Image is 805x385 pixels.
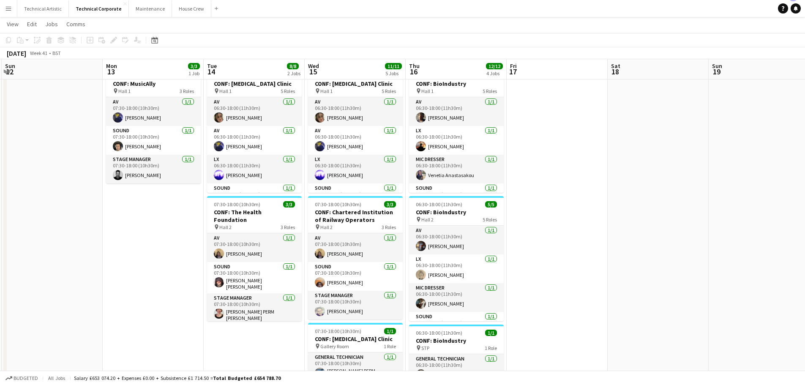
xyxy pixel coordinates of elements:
a: Comms [63,19,89,30]
a: View [3,19,22,30]
button: Technical Corporate [69,0,129,17]
span: Jobs [45,20,58,28]
span: Comms [66,20,85,28]
span: Edit [27,20,37,28]
button: House Crew [172,0,211,17]
a: Jobs [42,19,61,30]
button: Technical Artistic [17,0,69,17]
button: Maintenance [129,0,172,17]
span: Total Budgeted £654 788.70 [213,375,281,381]
button: Budgeted [4,374,39,383]
a: Edit [24,19,40,30]
div: BST [52,50,61,56]
span: View [7,20,19,28]
span: Budgeted [14,375,38,381]
div: Salary £653 074.20 + Expenses £0.00 + Subsistence £1 714.50 = [74,375,281,381]
span: All jobs [46,375,67,381]
div: [DATE] [7,49,26,57]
